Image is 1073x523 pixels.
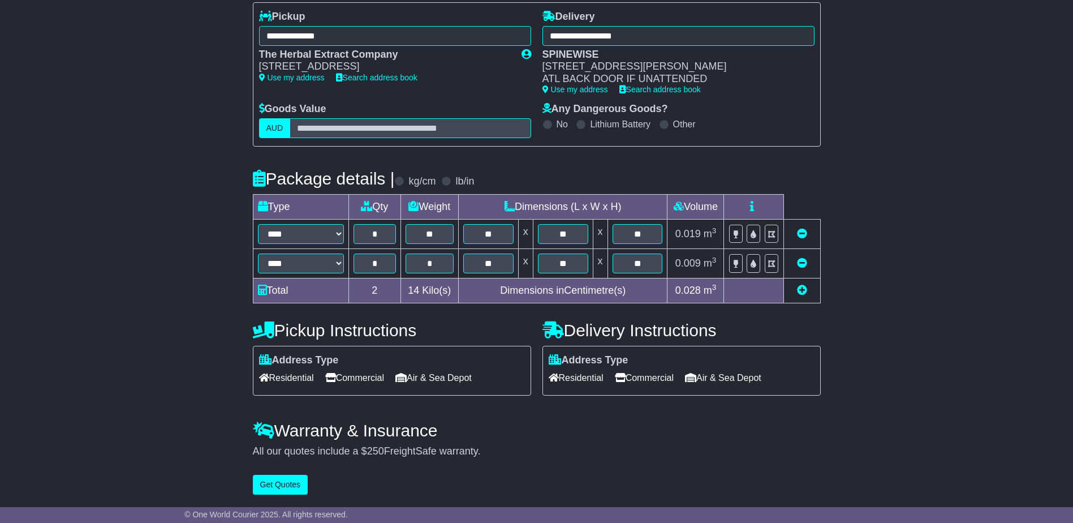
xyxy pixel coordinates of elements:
span: 0.019 [675,228,701,239]
label: Goods Value [259,103,326,115]
td: x [593,248,607,278]
span: Residential [549,369,604,387]
span: 0.009 [675,258,701,269]
span: m [704,228,717,239]
h4: Pickup Instructions [253,321,531,340]
span: 0.028 [675,285,701,296]
label: Delivery [542,11,595,23]
label: Other [673,119,696,130]
span: m [704,285,717,296]
div: [STREET_ADDRESS][PERSON_NAME] [542,61,803,73]
div: The Herbal Extract Company [259,49,510,61]
td: Volume [667,194,724,219]
a: Search address book [336,73,417,82]
label: No [557,119,568,130]
td: Kilo(s) [400,278,458,303]
a: Search address book [619,85,701,94]
label: lb/in [455,175,474,188]
span: 250 [367,445,384,457]
span: © One World Courier 2025. All rights reserved. [184,510,348,519]
td: x [593,219,607,248]
td: Type [253,194,348,219]
td: Dimensions in Centimetre(s) [458,278,667,303]
span: m [704,258,717,269]
span: 14 [408,285,419,296]
a: Remove this item [797,258,807,269]
span: Commercial [325,369,384,387]
label: Pickup [259,11,305,23]
label: Address Type [259,354,339,367]
label: kg/cm [408,175,436,188]
td: Qty [348,194,400,219]
sup: 3 [712,226,717,235]
span: Commercial [615,369,674,387]
td: Total [253,278,348,303]
button: Get Quotes [253,475,308,495]
td: x [518,248,533,278]
div: [STREET_ADDRESS] [259,61,510,73]
h4: Package details | [253,169,395,188]
td: x [518,219,533,248]
a: Use my address [542,85,608,94]
div: All our quotes include a $ FreightSafe warranty. [253,445,821,458]
a: Add new item [797,285,807,296]
div: ATL BACK DOOR IF UNATTENDED [542,73,803,85]
sup: 3 [712,283,717,291]
span: Air & Sea Depot [685,369,761,387]
sup: 3 [712,256,717,264]
td: Weight [400,194,458,219]
a: Use my address [259,73,325,82]
span: Residential [259,369,314,387]
label: Address Type [549,354,628,367]
h4: Warranty & Insurance [253,421,821,440]
label: AUD [259,118,291,138]
div: SPINEWISE [542,49,803,61]
td: Dimensions (L x W x H) [458,194,667,219]
label: Lithium Battery [590,119,650,130]
span: Air & Sea Depot [395,369,472,387]
h4: Delivery Instructions [542,321,821,340]
a: Remove this item [797,228,807,239]
label: Any Dangerous Goods? [542,103,668,115]
td: 2 [348,278,400,303]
